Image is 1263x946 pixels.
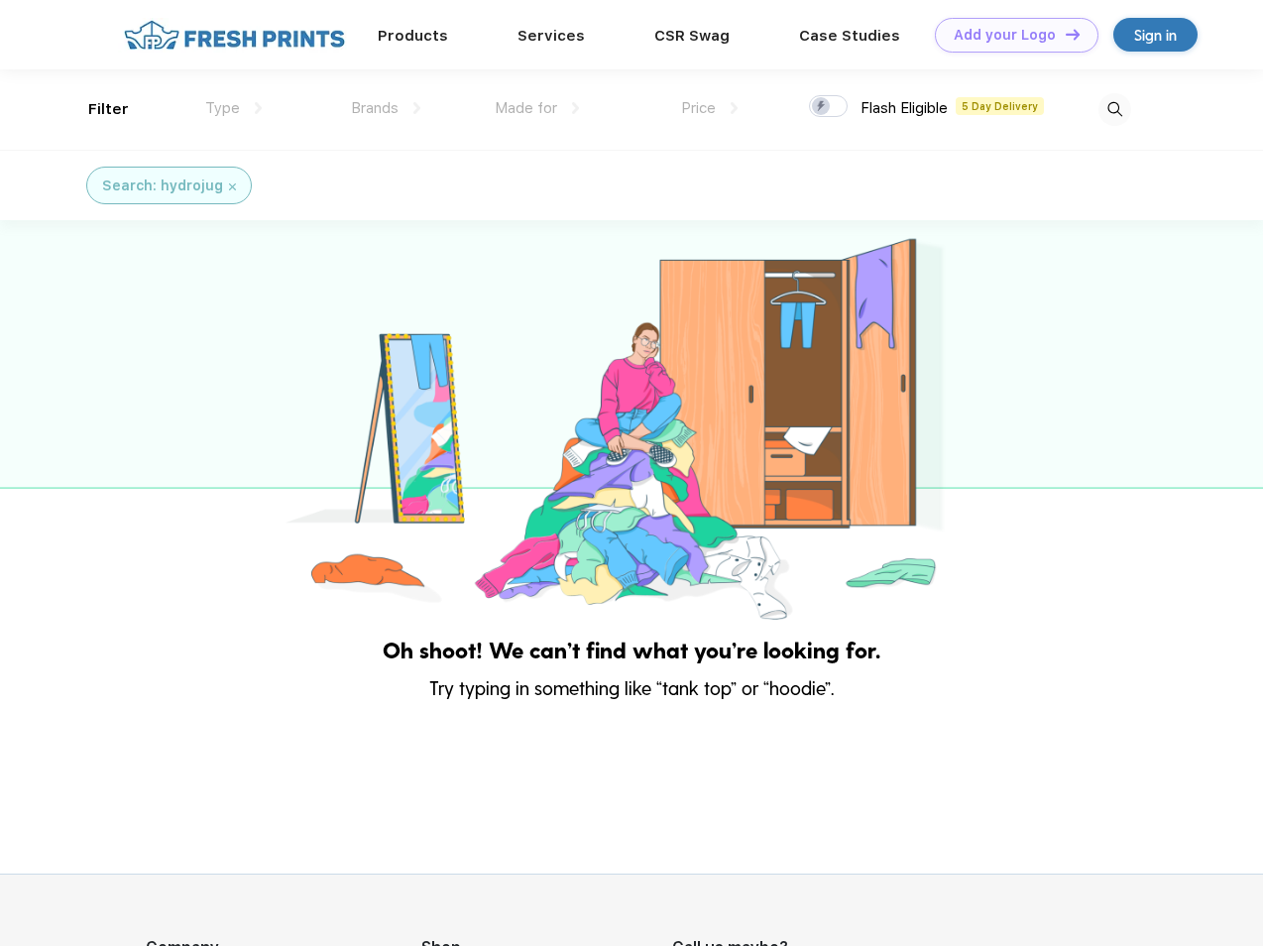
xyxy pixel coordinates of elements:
[731,102,738,114] img: dropdown.png
[1134,24,1177,47] div: Sign in
[861,99,948,117] span: Flash Eligible
[378,27,448,45] a: Products
[681,99,716,117] span: Price
[413,102,420,114] img: dropdown.png
[495,99,557,117] span: Made for
[956,97,1044,115] span: 5 Day Delivery
[1113,18,1198,52] a: Sign in
[572,102,579,114] img: dropdown.png
[102,176,223,196] div: Search: hydrojug
[229,183,236,190] img: filter_cancel.svg
[205,99,240,117] span: Type
[88,98,129,121] div: Filter
[1066,29,1080,40] img: DT
[255,102,262,114] img: dropdown.png
[118,18,351,53] img: fo%20logo%202.webp
[1098,93,1131,126] img: desktop_search.svg
[954,27,1056,44] div: Add your Logo
[351,99,399,117] span: Brands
